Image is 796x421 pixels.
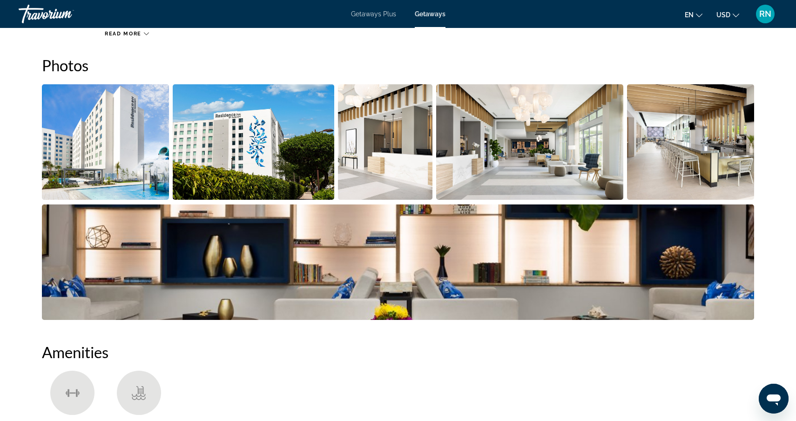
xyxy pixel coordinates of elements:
button: User Menu [753,4,777,24]
button: Open full-screen image slider [173,84,335,200]
iframe: Button to launch messaging window [759,384,789,414]
h2: Amenities [42,343,754,361]
span: en [685,11,694,19]
button: Read more [105,30,149,37]
button: Open full-screen image slider [436,84,624,200]
h2: Photos [42,56,754,75]
span: RN [759,9,771,19]
a: Travorium [19,2,112,26]
span: Read more [105,31,142,37]
button: Change language [685,8,702,21]
button: Open full-screen image slider [627,84,754,200]
span: USD [716,11,730,19]
button: Open full-screen image slider [42,84,169,200]
button: Open full-screen image slider [42,204,754,320]
a: Getaways Plus [351,10,396,18]
button: Change currency [716,8,739,21]
button: Open full-screen image slider [338,84,432,200]
a: Getaways [415,10,445,18]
